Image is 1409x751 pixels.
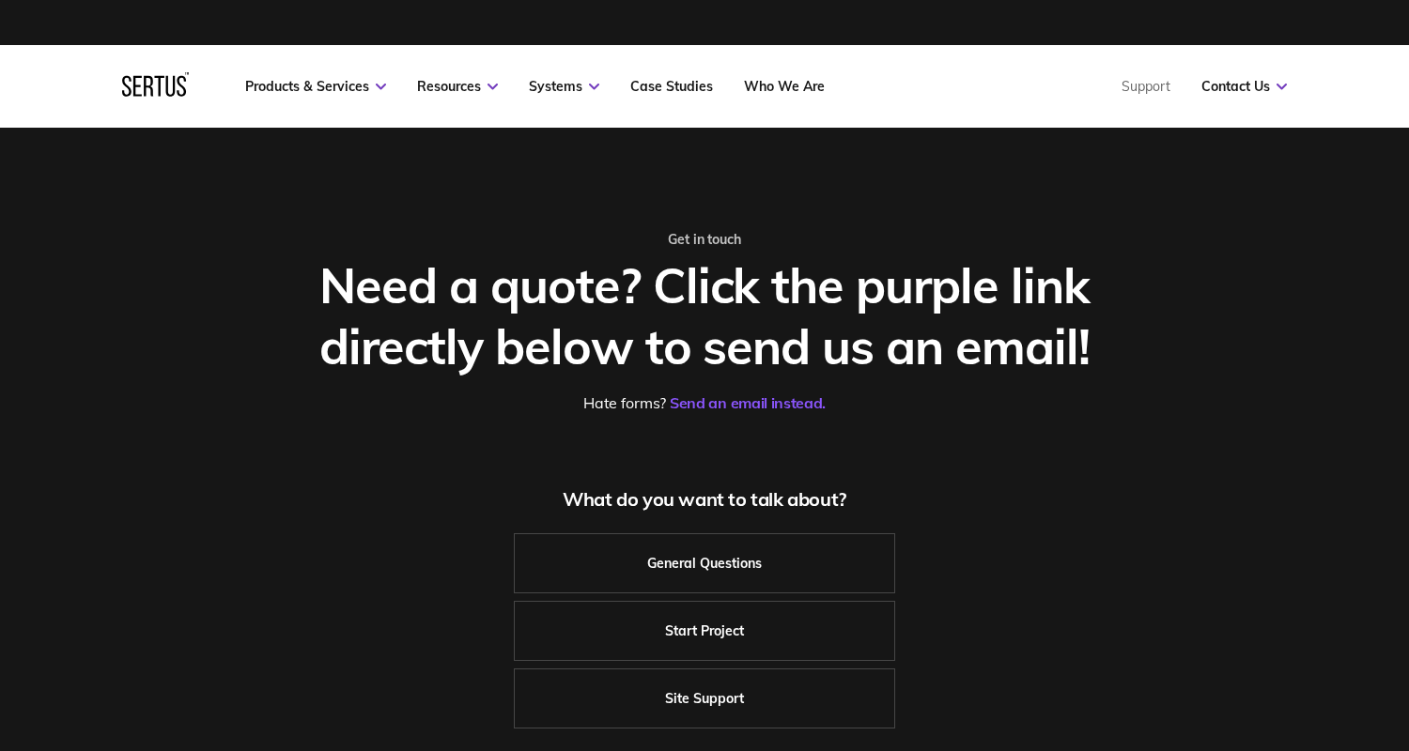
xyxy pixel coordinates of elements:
[285,393,1125,412] div: Hate forms?
[630,78,713,95] a: Case Studies
[417,78,498,95] a: Resources
[285,487,1125,511] div: What do you want to talk about?
[285,231,1125,248] div: Get in touch
[1122,78,1170,95] a: Support
[514,533,895,593] a: General Questions
[514,668,895,728] a: Site Support
[529,78,599,95] a: Systems
[514,601,895,661] a: Start Project
[245,78,386,95] a: Products & Services
[1201,78,1287,95] a: Contact Us
[744,78,825,95] a: Who We Are
[670,393,826,412] a: Send an email instead.
[285,254,1125,376] div: Need a quote? Click the purple link directly below to send us an email!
